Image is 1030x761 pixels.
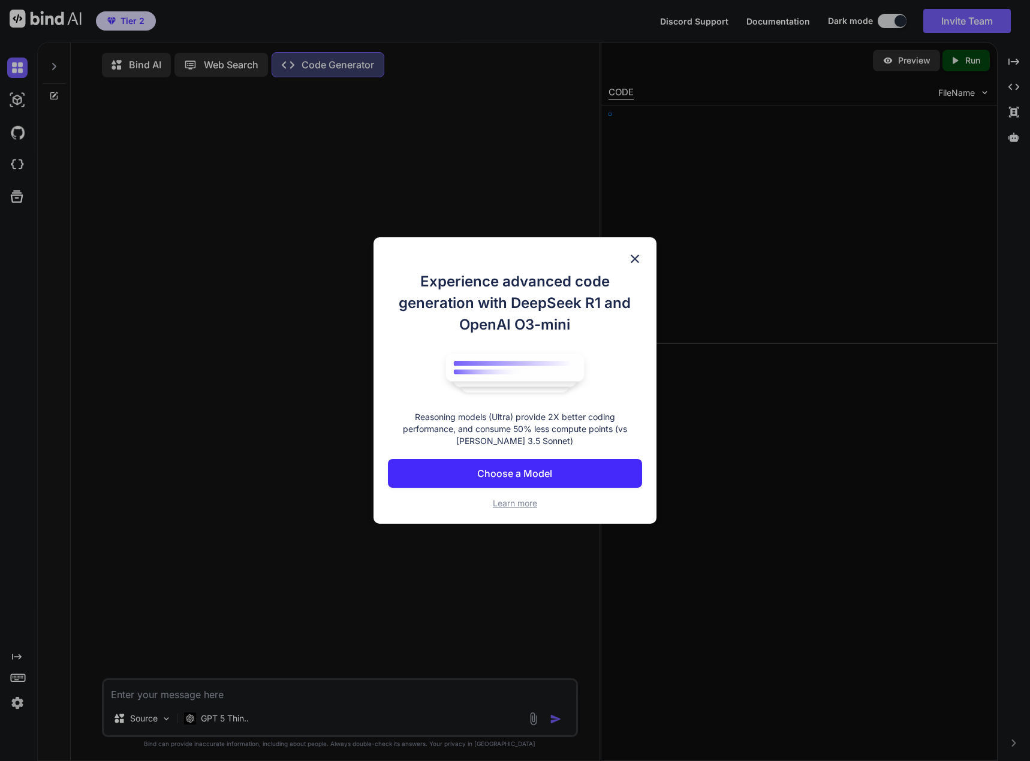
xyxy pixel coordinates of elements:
h1: Experience advanced code generation with DeepSeek R1 and OpenAI O3-mini [388,271,642,336]
button: Choose a Model [388,459,642,488]
img: bind logo [437,348,593,399]
p: Reasoning models (Ultra) provide 2X better coding performance, and consume 50% less compute point... [388,411,642,447]
img: close [628,252,642,266]
span: Learn more [493,498,537,508]
p: Choose a Model [477,466,552,481]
